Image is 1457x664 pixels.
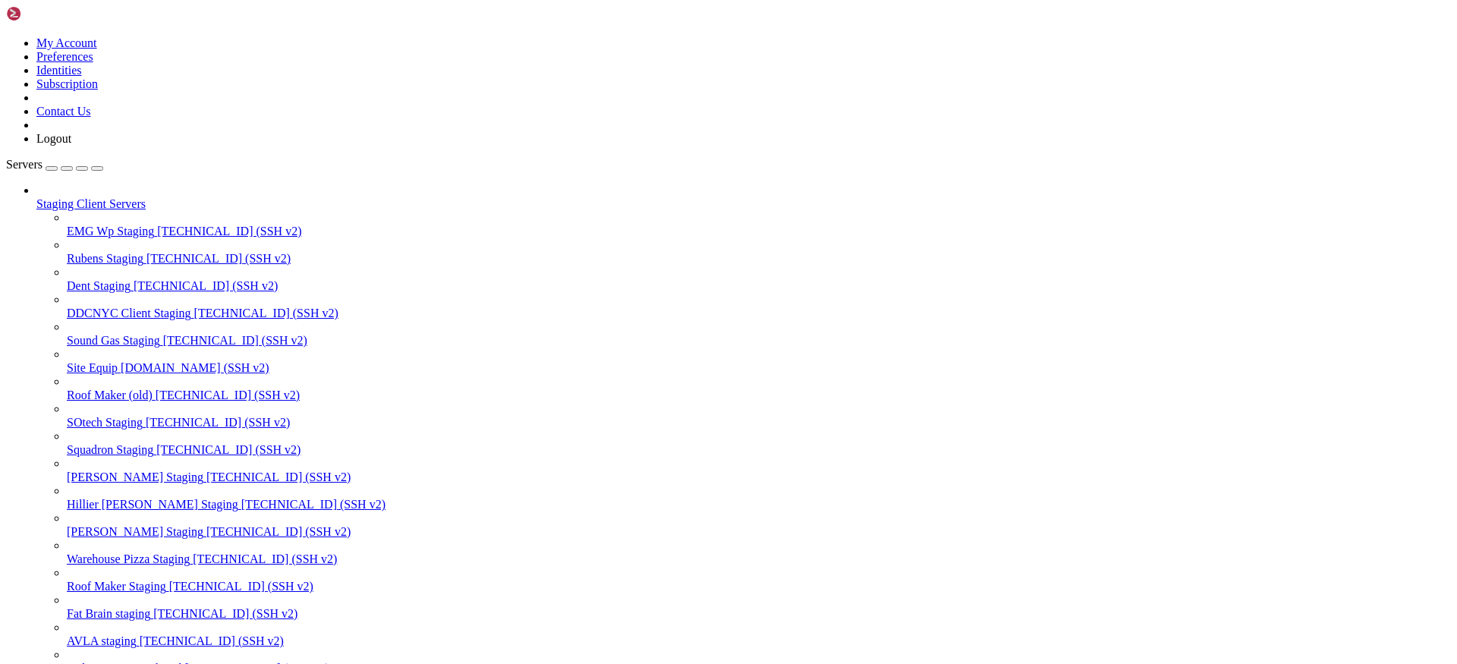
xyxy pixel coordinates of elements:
[67,525,203,538] span: [PERSON_NAME] Staging
[67,389,1451,402] a: Roof Maker (old) [TECHNICAL_ID] (SSH v2)
[67,634,1451,648] a: AVLA staging [TECHNICAL_ID] (SSH v2)
[121,361,269,374] span: [DOMAIN_NAME] (SSH v2)
[146,252,291,265] span: [TECHNICAL_ID] (SSH v2)
[67,252,143,265] span: Rubens Staging
[67,402,1451,430] li: SOtech Staging [TECHNICAL_ID] (SSH v2)
[67,457,1451,484] li: [PERSON_NAME] Staging [TECHNICAL_ID] (SSH v2)
[36,50,93,63] a: Preferences
[156,443,301,456] span: [TECHNICAL_ID] (SSH v2)
[67,279,131,292] span: Dent Staging
[157,225,301,238] span: [TECHNICAL_ID] (SSH v2)
[36,36,97,49] a: My Account
[67,211,1451,238] li: EMG Wp Staging [TECHNICAL_ID] (SSH v2)
[67,293,1451,320] li: DDCNYC Client Staging [TECHNICAL_ID] (SSH v2)
[163,334,307,347] span: [TECHNICAL_ID] (SSH v2)
[36,197,146,210] span: Staging Client Servers
[67,266,1451,293] li: Dent Staging [TECHNICAL_ID] (SSH v2)
[194,307,338,319] span: [TECHNICAL_ID] (SSH v2)
[169,580,313,593] span: [TECHNICAL_ID] (SSH v2)
[67,511,1451,539] li: [PERSON_NAME] Staging [TECHNICAL_ID] (SSH v2)
[206,525,351,538] span: [TECHNICAL_ID] (SSH v2)
[67,484,1451,511] li: Hillier [PERSON_NAME] Staging [TECHNICAL_ID] (SSH v2)
[193,552,337,565] span: [TECHNICAL_ID] (SSH v2)
[67,443,153,456] span: Squadron Staging
[6,158,103,171] a: Servers
[67,279,1451,293] a: Dent Staging [TECHNICAL_ID] (SSH v2)
[67,361,1451,375] a: Site Equip [DOMAIN_NAME] (SSH v2)
[146,416,290,429] span: [TECHNICAL_ID] (SSH v2)
[67,389,153,401] span: Roof Maker (old)
[67,580,166,593] span: Roof Maker Staging
[206,470,351,483] span: [TECHNICAL_ID] (SSH v2)
[36,197,1451,211] a: Staging Client Servers
[67,580,1451,593] a: Roof Maker Staging [TECHNICAL_ID] (SSH v2)
[67,307,1451,320] a: DDCNYC Client Staging [TECHNICAL_ID] (SSH v2)
[67,361,118,374] span: Site Equip
[67,238,1451,266] li: Rubens Staging [TECHNICAL_ID] (SSH v2)
[67,225,154,238] span: EMG Wp Staging
[67,566,1451,593] li: Roof Maker Staging [TECHNICAL_ID] (SSH v2)
[67,634,137,647] span: AVLA staging
[241,498,385,511] span: [TECHNICAL_ID] (SSH v2)
[67,470,1451,484] a: [PERSON_NAME] Staging [TECHNICAL_ID] (SSH v2)
[67,525,1451,539] a: [PERSON_NAME] Staging [TECHNICAL_ID] (SSH v2)
[67,498,1451,511] a: Hillier [PERSON_NAME] Staging [TECHNICAL_ID] (SSH v2)
[67,539,1451,566] li: Warehouse Pizza Staging [TECHNICAL_ID] (SSH v2)
[67,320,1451,348] li: Sound Gas Staging [TECHNICAL_ID] (SSH v2)
[36,132,71,145] a: Logout
[140,634,284,647] span: [TECHNICAL_ID] (SSH v2)
[67,593,1451,621] li: Fat Brain staging [TECHNICAL_ID] (SSH v2)
[67,607,150,620] span: Fat Brain staging
[67,416,143,429] span: SOtech Staging
[6,158,42,171] span: Servers
[67,498,238,511] span: Hillier [PERSON_NAME] Staging
[67,348,1451,375] li: Site Equip [DOMAIN_NAME] (SSH v2)
[36,105,91,118] a: Contact Us
[134,279,278,292] span: [TECHNICAL_ID] (SSH v2)
[67,607,1451,621] a: Fat Brain staging [TECHNICAL_ID] (SSH v2)
[36,64,82,77] a: Identities
[67,252,1451,266] a: Rubens Staging [TECHNICAL_ID] (SSH v2)
[153,607,297,620] span: [TECHNICAL_ID] (SSH v2)
[67,552,1451,566] a: Warehouse Pizza Staging [TECHNICAL_ID] (SSH v2)
[67,307,191,319] span: DDCNYC Client Staging
[67,375,1451,402] li: Roof Maker (old) [TECHNICAL_ID] (SSH v2)
[156,389,300,401] span: [TECHNICAL_ID] (SSH v2)
[67,443,1451,457] a: Squadron Staging [TECHNICAL_ID] (SSH v2)
[67,470,203,483] span: [PERSON_NAME] Staging
[36,77,98,90] a: Subscription
[67,334,160,347] span: Sound Gas Staging
[67,225,1451,238] a: EMG Wp Staging [TECHNICAL_ID] (SSH v2)
[67,430,1451,457] li: Squadron Staging [TECHNICAL_ID] (SSH v2)
[6,6,93,21] img: Shellngn
[67,334,1451,348] a: Sound Gas Staging [TECHNICAL_ID] (SSH v2)
[67,621,1451,648] li: AVLA staging [TECHNICAL_ID] (SSH v2)
[67,416,1451,430] a: SOtech Staging [TECHNICAL_ID] (SSH v2)
[67,552,190,565] span: Warehouse Pizza Staging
